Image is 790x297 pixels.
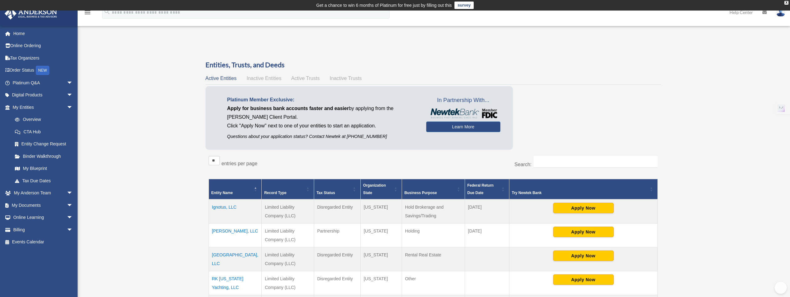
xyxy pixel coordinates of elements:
[4,89,82,101] a: Digital Productsarrow_drop_down
[426,122,500,132] a: Learn More
[227,133,417,140] p: Questions about your application status? Contact Newtek at [PHONE_NUMBER]
[222,161,258,166] label: entries per page
[227,104,417,122] p: by applying from the [PERSON_NAME] Client Portal.
[227,122,417,130] p: Click "Apply Now" next to one of your entities to start an application.
[4,77,82,89] a: Platinum Q&Aarrow_drop_down
[316,2,452,9] div: Get a chance to win 6 months of Platinum for free just by filling out this
[209,247,262,271] td: [GEOGRAPHIC_DATA], LLC
[4,236,82,248] a: Events Calendar
[84,9,91,16] i: menu
[3,7,59,20] img: Anderson Advisors Platinum Portal
[314,199,360,224] td: Disregarded Entity
[67,224,79,236] span: arrow_drop_down
[4,211,82,224] a: Online Learningarrow_drop_down
[360,199,402,224] td: [US_STATE]
[509,179,657,199] th: Try Newtek Bank : Activate to sort
[454,2,474,9] a: survey
[104,8,111,15] i: search
[4,40,82,52] a: Online Ordering
[314,247,360,271] td: Disregarded Entity
[4,224,82,236] a: Billingarrow_drop_down
[67,77,79,89] span: arrow_drop_down
[360,247,402,271] td: [US_STATE]
[553,274,614,285] button: Apply Now
[9,138,79,150] a: Entity Change Request
[246,76,281,81] span: Inactive Entities
[360,271,402,295] td: [US_STATE]
[429,109,497,118] img: NewtekBankLogoSM.png
[291,76,320,81] span: Active Trusts
[262,223,314,247] td: Limited Liability Company (LLC)
[262,179,314,199] th: Record Type: Activate to sort
[262,271,314,295] td: Limited Liability Company (LLC)
[9,126,79,138] a: CTA Hub
[402,247,465,271] td: Rental Real Estate
[84,11,91,16] a: menu
[205,76,237,81] span: Active Entities
[211,191,233,195] span: Entity Name
[314,271,360,295] td: Disregarded Entity
[67,101,79,114] span: arrow_drop_down
[402,199,465,224] td: Hold Brokerage and Savings/Trading
[67,199,79,212] span: arrow_drop_down
[317,191,335,195] span: Tax Status
[465,223,509,247] td: [DATE]
[465,199,509,224] td: [DATE]
[4,52,82,64] a: Tax Organizers
[402,179,465,199] th: Business Purpose: Activate to sort
[9,162,79,175] a: My Blueprint
[360,179,402,199] th: Organization State: Activate to sort
[4,64,82,77] a: Order StatusNEW
[426,95,500,105] span: In Partnership With...
[514,162,531,167] label: Search:
[209,179,262,199] th: Entity Name: Activate to invert sorting
[9,175,79,187] a: Tax Due Dates
[465,179,509,199] th: Federal Return Due Date: Activate to sort
[776,8,785,17] img: User Pic
[205,60,661,70] h3: Entities, Trusts, and Deeds
[209,199,262,224] td: Ignotus, LLC
[512,189,648,197] div: Try Newtek Bank
[4,27,82,40] a: Home
[67,211,79,224] span: arrow_drop_down
[227,106,349,111] span: Apply for business bank accounts faster and easier
[209,271,262,295] td: RK [US_STATE] Yachting, LLC
[402,271,465,295] td: Other
[4,199,82,211] a: My Documentsarrow_drop_down
[467,183,494,195] span: Federal Return Due Date
[553,227,614,237] button: Apply Now
[227,95,417,104] p: Platinum Member Exclusive:
[264,191,287,195] span: Record Type
[9,113,76,126] a: Overview
[314,179,360,199] th: Tax Status: Activate to sort
[67,187,79,200] span: arrow_drop_down
[553,250,614,261] button: Apply Now
[314,223,360,247] td: Partnership
[262,199,314,224] td: Limited Liability Company (LLC)
[363,183,386,195] span: Organization State
[67,89,79,102] span: arrow_drop_down
[553,203,614,213] button: Apply Now
[9,150,79,162] a: Binder Walkthrough
[209,223,262,247] td: [PERSON_NAME], LLC
[36,66,49,75] div: NEW
[262,247,314,271] td: Limited Liability Company (LLC)
[330,76,362,81] span: Inactive Trusts
[360,223,402,247] td: [US_STATE]
[402,223,465,247] td: Holding
[4,101,79,113] a: My Entitiesarrow_drop_down
[404,191,437,195] span: Business Purpose
[4,187,82,199] a: My Anderson Teamarrow_drop_down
